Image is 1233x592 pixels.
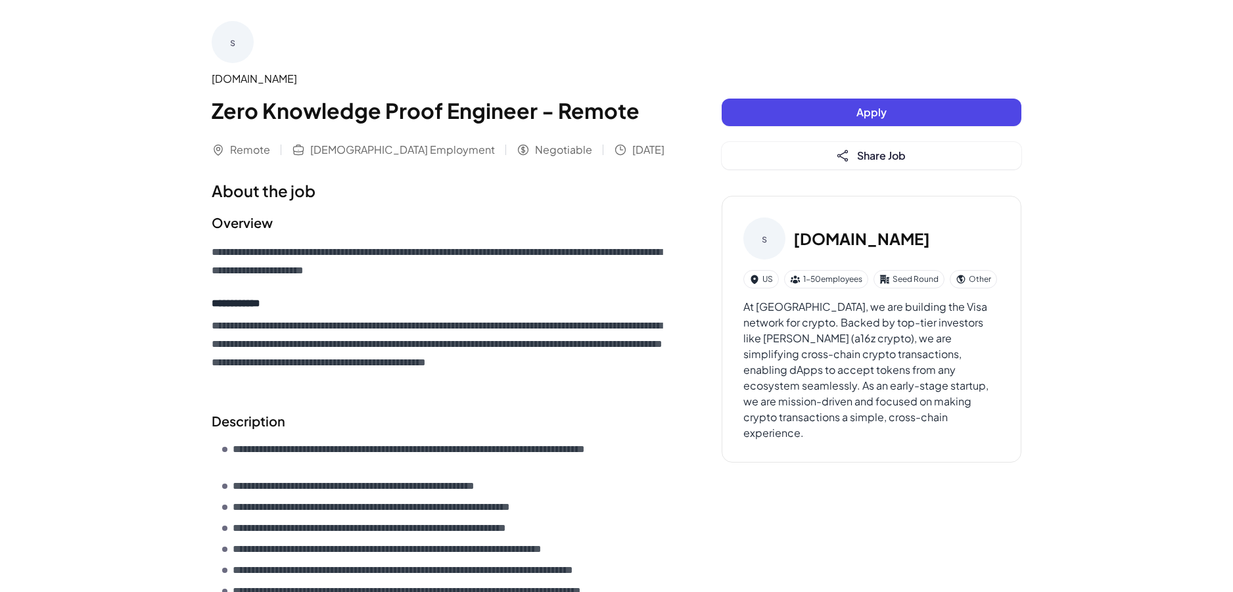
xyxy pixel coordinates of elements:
[212,213,669,233] h2: Overview
[722,99,1021,126] button: Apply
[212,21,254,63] div: s
[873,270,944,288] div: Seed Round
[212,411,669,431] h2: Description
[743,217,785,260] div: s
[535,142,592,158] span: Negotiable
[793,227,930,250] h3: [DOMAIN_NAME]
[856,105,887,119] span: Apply
[632,142,664,158] span: [DATE]
[743,270,779,288] div: US
[950,270,997,288] div: Other
[212,71,669,87] div: [DOMAIN_NAME]
[743,299,1000,441] div: At [GEOGRAPHIC_DATA], we are building the Visa network for crypto. Backed by top-tier investors l...
[310,142,495,158] span: [DEMOGRAPHIC_DATA] Employment
[212,95,669,126] h1: Zero Knowledge Proof Engineer - Remote
[784,270,868,288] div: 1-50 employees
[230,142,270,158] span: Remote
[857,148,906,162] span: Share Job
[722,142,1021,170] button: Share Job
[212,179,669,202] h1: About the job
